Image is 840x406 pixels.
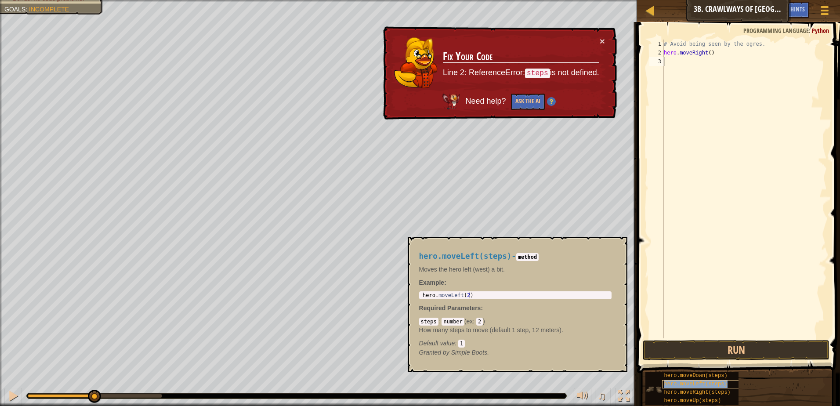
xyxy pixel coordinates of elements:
[442,49,599,64] h3: Fix Your Code
[649,57,664,66] div: 3
[790,5,805,13] span: Hints
[419,252,612,261] h4: -
[438,318,442,325] span: :
[419,252,512,261] span: hero.moveLeft(steps)
[4,6,25,13] span: Goals
[643,340,829,360] button: Run
[645,381,662,398] img: portrait.png
[419,318,438,326] code: steps
[443,94,460,110] img: AI
[29,6,69,13] span: Incomplete
[4,388,22,406] button: Ctrl + P: Pause
[442,318,464,326] code: number
[516,253,539,261] code: method
[743,26,809,35] span: Programming language
[476,318,483,326] code: 2
[455,340,458,347] span: :
[664,381,728,387] span: hero.moveLeft(steps)
[419,317,612,348] div: ( )
[466,96,508,105] span: Need help?
[664,389,731,395] span: hero.moveRight(steps)
[664,398,721,404] span: hero.moveUp(steps)
[525,68,550,78] code: steps
[466,318,473,325] span: ex
[419,279,446,286] strong: :
[419,349,489,356] em: Simple Boots.
[419,304,481,312] span: Required Parameters
[419,279,445,286] span: Example
[443,66,599,80] p: Line 2: ReferenceError: is not defined.
[596,388,611,406] button: ♫
[664,373,728,379] span: hero.moveDown(steps)
[419,326,612,334] p: How many steps to move (default 1 step, 12 meters).
[814,2,836,22] button: Show game menu
[812,26,829,35] span: Python
[649,48,664,57] div: 2
[458,340,465,348] code: 1
[25,6,29,13] span: :
[419,349,451,356] span: Granted by
[473,318,476,325] span: :
[574,388,591,406] button: Adjust volume
[511,93,545,109] button: Ask the AI
[597,389,606,402] span: ♫
[615,388,633,406] button: Toggle fullscreen
[393,38,438,90] img: duck_hushbaum.png
[809,26,812,35] span: :
[419,340,455,347] span: Default value
[481,304,483,312] span: :
[599,35,605,44] button: ×
[547,96,556,105] img: Hint
[649,40,664,48] div: 1
[419,265,612,274] p: Moves the hero left (west) a bit.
